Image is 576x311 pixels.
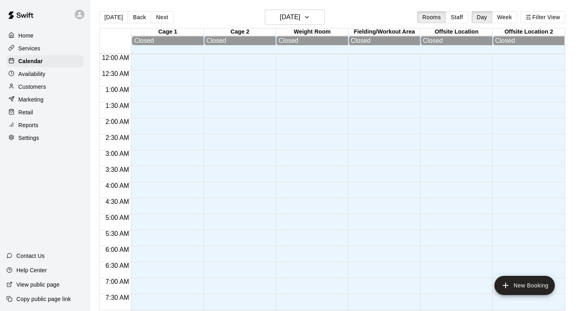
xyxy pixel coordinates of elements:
a: Marketing [6,94,84,106]
a: Calendar [6,55,84,67]
p: Copy public page link [16,295,71,303]
div: Cage 1 [132,28,204,36]
div: Closed [278,37,346,44]
span: 1:30 AM [104,102,131,109]
button: Back [128,11,151,23]
span: 12:30 AM [100,70,131,77]
p: Retail [18,108,33,116]
a: Home [6,30,84,42]
span: 7:30 AM [104,294,131,301]
span: 3:00 AM [104,150,131,157]
span: 2:00 AM [104,118,131,125]
span: 4:00 AM [104,182,131,189]
div: Offsite Location 2 [493,28,565,36]
div: Closed [206,37,274,44]
button: Next [151,11,173,23]
button: [DATE] [265,10,325,25]
div: Closed [351,37,418,44]
span: 6:00 AM [104,246,131,253]
p: Calendar [18,57,43,65]
p: Reports [18,121,38,129]
a: Services [6,42,84,54]
button: add [494,276,555,295]
div: Offsite Location [420,28,493,36]
span: 4:30 AM [104,198,131,205]
div: Cage 2 [204,28,276,36]
span: 5:30 AM [104,230,131,237]
button: [DATE] [99,11,128,23]
a: Reports [6,119,84,131]
button: Day [472,11,492,23]
p: Marketing [18,96,44,104]
p: Customers [18,83,46,91]
div: Closed [423,37,490,44]
p: Availability [18,70,46,78]
a: Settings [6,132,84,144]
span: 7:00 AM [104,278,131,285]
p: Contact Us [16,252,45,260]
span: 6:30 AM [104,262,131,269]
div: Closed [134,37,202,44]
button: Week [492,11,517,23]
span: 2:30 AM [104,134,131,141]
a: Availability [6,68,84,80]
span: 1:00 AM [104,86,131,93]
button: Staff [446,11,468,23]
a: Retail [6,106,84,118]
p: Settings [18,134,39,142]
button: Rooms [417,11,446,23]
p: Services [18,44,40,52]
div: Closed [495,37,563,44]
div: Fielding/Workout Area [348,28,421,36]
span: 5:00 AM [104,214,131,221]
span: 12:00 AM [100,54,131,61]
p: View public page [16,281,60,289]
p: Home [18,32,34,40]
span: 3:30 AM [104,166,131,173]
h6: [DATE] [280,12,300,23]
div: Weight Room [276,28,348,36]
a: Customers [6,81,84,93]
p: Help Center [16,266,47,274]
button: Filter View [520,11,565,23]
